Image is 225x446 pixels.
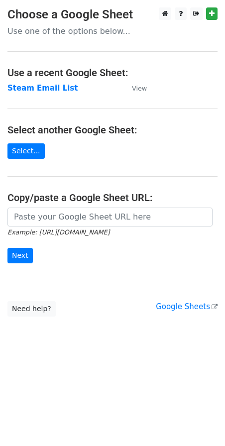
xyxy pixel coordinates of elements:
[7,248,33,263] input: Next
[7,7,218,22] h3: Choose a Google Sheet
[7,228,110,236] small: Example: [URL][DOMAIN_NAME]
[7,124,218,136] h4: Select another Google Sheet:
[156,302,218,311] a: Google Sheets
[7,208,213,226] input: Paste your Google Sheet URL here
[7,301,56,317] a: Need help?
[7,143,45,159] a: Select...
[7,26,218,36] p: Use one of the options below...
[122,84,147,93] a: View
[7,67,218,79] h4: Use a recent Google Sheet:
[7,84,78,93] a: Steam Email List
[132,85,147,92] small: View
[7,192,218,204] h4: Copy/paste a Google Sheet URL:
